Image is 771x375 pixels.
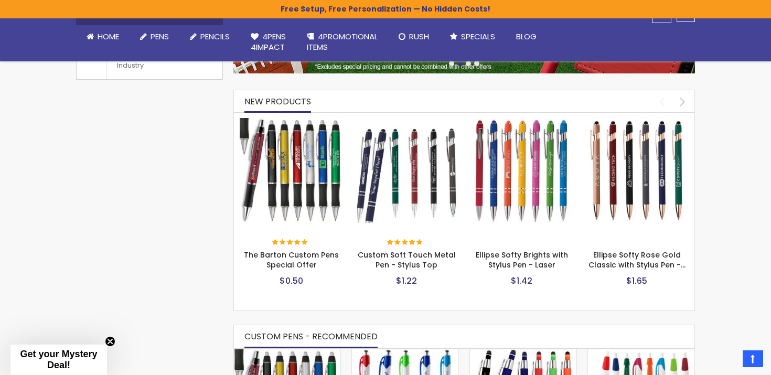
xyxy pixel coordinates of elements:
a: Ellipse Softy Brights with Stylus Pen - Laser [476,250,568,270]
span: Pens [151,31,169,42]
span: Rush [409,31,429,42]
a: Custom Soft Touch Metal Pen - Stylus Top [358,250,456,270]
div: 100% [387,239,424,247]
span: Get your Mystery Deal! [20,349,97,370]
div: next [673,92,692,111]
span: Blog [516,31,537,42]
img: The Barton Custom Pens Special Offer [239,118,344,223]
a: Avenir® Custom Soft Grip Advertising Pens [352,349,458,358]
img: Ellipse Softy Rose Gold Classic with Stylus Pen - Silver Laser [585,118,690,223]
a: 4Pens4impact [240,25,296,59]
span: 4Pens 4impact [251,31,286,52]
span: New Products [244,95,311,108]
span: 4PROMOTIONAL ITEMS [307,31,378,52]
img: Ellipse Softy Brights with Stylus Pen - Laser [469,118,574,223]
a: Blog [506,25,547,48]
a: 4PROMOTIONALITEMS [296,25,388,59]
span: $0.50 [280,275,303,287]
img: Custom Soft Touch Metal Pen - Stylus Top [355,118,459,223]
span: CUSTOM PENS - RECOMMENDED [244,330,378,342]
div: prev [653,92,671,111]
a: The Barton Custom Pens Special Offer [244,250,339,270]
span: $1.65 [626,275,647,287]
span: Pencils [200,31,230,42]
span: Home [98,31,119,42]
div: 100% [272,239,309,247]
a: Celeste Soft Touch Metal Pens With Stylus - Special Offer [470,349,576,358]
a: The Barton Custom Pens Special Offer [234,349,340,358]
span: $1.42 [511,275,532,287]
a: Specials [440,25,506,48]
a: Pencils [179,25,240,48]
span: $1.22 [396,275,417,287]
a: Rush [388,25,440,48]
a: Pens [130,25,179,48]
a: The Barton Custom Pens Special Offer [239,117,344,126]
a: Ellipse Softy Brights with Stylus Pen - Laser [469,117,574,126]
a: Custom Soft Touch Metal Pen - Stylus Top [355,117,459,126]
a: Home [76,25,130,48]
button: Close teaser [105,336,115,347]
a: Ellipse Softy Rose Gold Classic with Stylus Pen - Silver Laser [585,117,690,126]
a: Ellipse Softy Rose Gold Classic with Stylus Pen -… [588,250,686,270]
div: Get your Mystery Deal!Close teaser [10,345,107,375]
span: Specials [461,31,495,42]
